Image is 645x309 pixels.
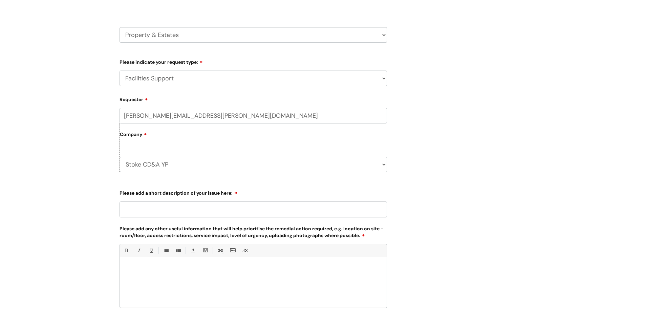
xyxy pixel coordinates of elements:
a: Back Color [201,246,210,255]
a: Bold (Ctrl-B) [122,246,130,255]
a: Link [216,246,224,255]
label: Company [120,129,387,144]
a: 1. Ordered List (Ctrl-Shift-8) [174,246,182,255]
a: Remove formatting (Ctrl-\) [241,246,249,255]
label: Please add any other useful information that will help prioritise the remedial action required, e... [120,225,387,238]
a: Font Color [189,246,197,255]
a: Insert Image... [228,246,237,255]
a: Italic (Ctrl-I) [134,246,143,255]
a: • Unordered List (Ctrl-Shift-7) [162,246,170,255]
a: Underline(Ctrl-U) [147,246,155,255]
input: Email [120,108,387,123]
label: Please indicate your request type: [120,57,387,65]
label: Please add a short description of your issue here: [120,188,387,196]
label: Requester [120,94,387,102]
